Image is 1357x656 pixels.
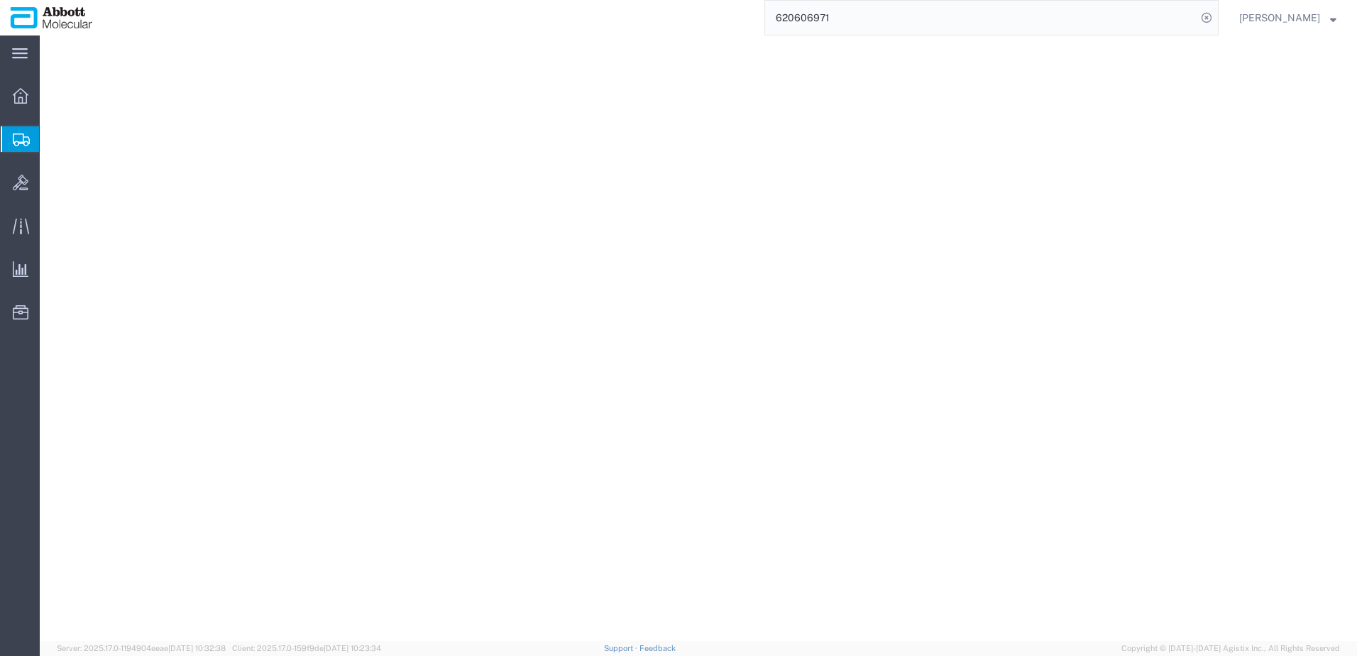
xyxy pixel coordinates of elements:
[57,644,226,652] span: Server: 2025.17.0-1194904eeae
[1121,643,1340,655] span: Copyright © [DATE]-[DATE] Agistix Inc., All Rights Reserved
[639,644,676,652] a: Feedback
[324,644,381,652] span: [DATE] 10:23:34
[604,644,639,652] a: Support
[40,35,1357,641] iframe: FS Legacy Container
[10,7,93,28] img: logo
[1239,10,1320,26] span: Raza Khan
[232,644,381,652] span: Client: 2025.17.0-159f9de
[765,1,1197,35] input: Search for shipment number, reference number
[168,644,226,652] span: [DATE] 10:32:38
[1238,9,1337,26] button: [PERSON_NAME]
